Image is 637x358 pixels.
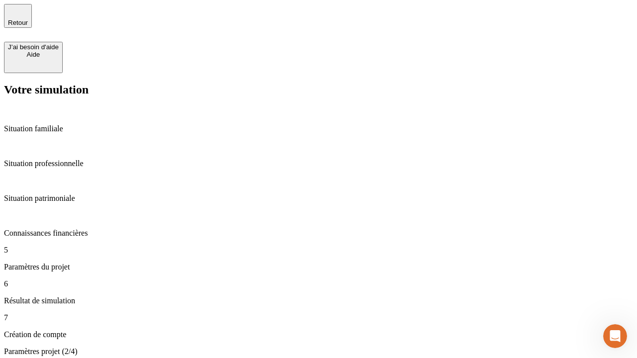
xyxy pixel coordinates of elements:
span: Retour [8,19,28,26]
iframe: Intercom live chat [603,324,627,348]
div: Aide [8,51,59,58]
div: J’ai besoin d'aide [8,43,59,51]
p: Création de compte [4,330,633,339]
p: 6 [4,279,633,288]
p: Situation patrimoniale [4,194,633,203]
p: 7 [4,313,633,322]
p: Connaissances financières [4,229,633,238]
p: Résultat de simulation [4,296,633,305]
p: Situation professionnelle [4,159,633,168]
button: J’ai besoin d'aideAide [4,42,63,73]
p: Situation familiale [4,124,633,133]
p: Paramètres projet (2/4) [4,347,633,356]
button: Retour [4,4,32,28]
p: Paramètres du projet [4,263,633,271]
p: 5 [4,246,633,255]
h2: Votre simulation [4,83,633,96]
